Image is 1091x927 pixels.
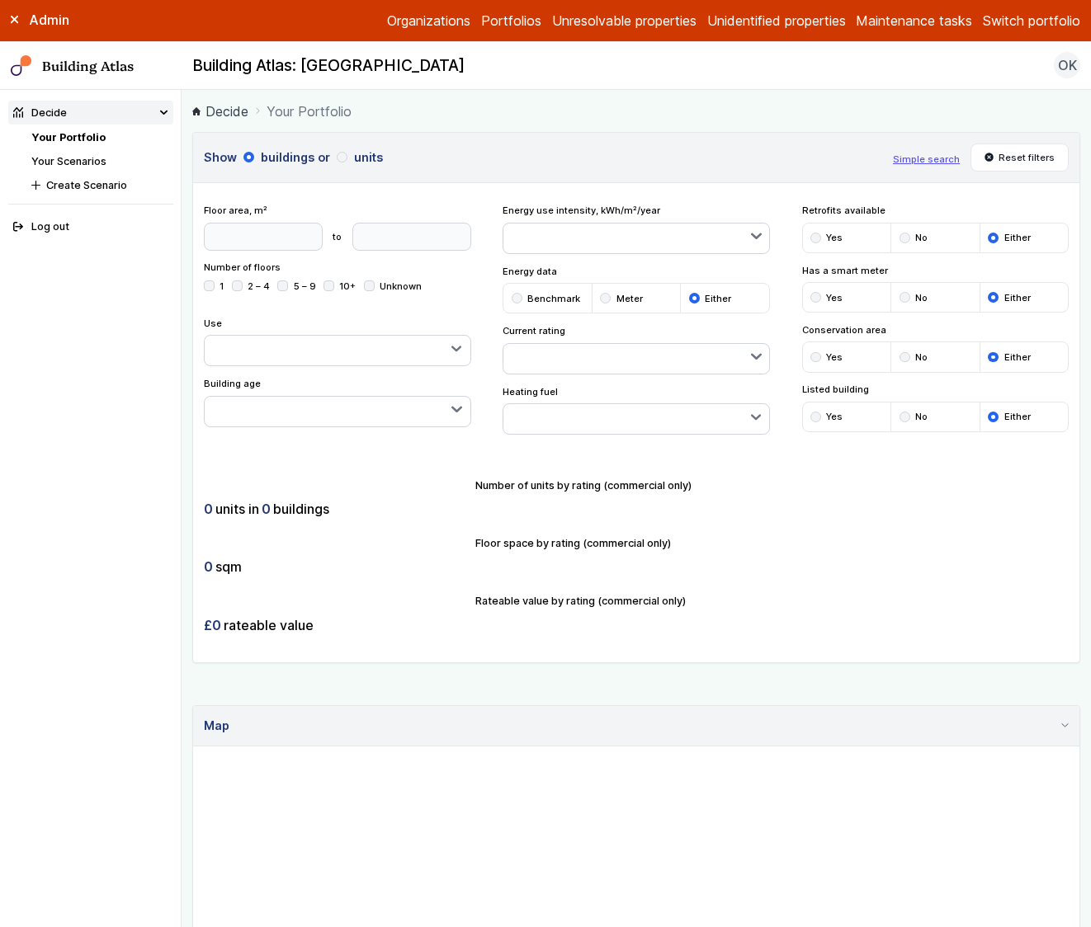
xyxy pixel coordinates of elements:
[13,105,67,120] div: Decide
[387,11,470,31] a: Organizations
[475,535,1070,583] div: Floor space by rating (commercial only)
[204,558,213,576] span: 0
[26,173,173,197] button: Create Scenario
[1058,55,1077,75] span: OK
[707,11,846,31] a: Unidentified properties
[204,616,221,634] span: £0
[204,377,471,427] div: Building age
[503,204,770,254] div: Energy use intensity, kWh/m²/year
[204,204,471,250] div: Floor area, m²
[262,500,271,518] span: 0
[802,383,1070,396] span: Listed building
[475,593,1070,641] div: Rateable value by rating (commercial only)
[204,500,213,518] span: 0
[475,478,1070,525] div: Number of units by rating (commercial only)
[802,204,1070,217] span: Retrofits available
[802,264,1070,277] span: Has a smart meter
[204,261,471,305] div: Number of floors
[503,324,770,374] div: Current rating
[503,265,770,314] div: Energy data
[267,101,352,121] span: Your Portfolio
[204,317,471,367] div: Use
[481,11,541,31] a: Portfolios
[1054,52,1080,78] button: OK
[802,323,1070,336] span: Conservation area
[204,148,882,167] h3: Show
[204,493,465,525] div: units in buildings
[204,551,465,582] div: sqm
[893,153,960,166] button: Simple search
[971,144,1070,172] button: Reset filters
[204,609,465,641] div: rateable value
[552,11,697,31] a: Unresolvable properties
[31,155,106,167] a: Your Scenarios
[983,11,1080,31] button: Switch portfolio
[856,11,972,31] a: Maintenance tasks
[8,215,173,239] button: Log out
[192,101,248,121] a: Decide
[31,131,106,144] a: Your Portfolio
[11,55,32,77] img: main-0bbd2752.svg
[193,706,1079,746] summary: Map
[204,223,471,251] form: to
[8,101,173,125] summary: Decide
[192,55,465,77] h2: Building Atlas: [GEOGRAPHIC_DATA]
[503,385,770,435] div: Heating fuel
